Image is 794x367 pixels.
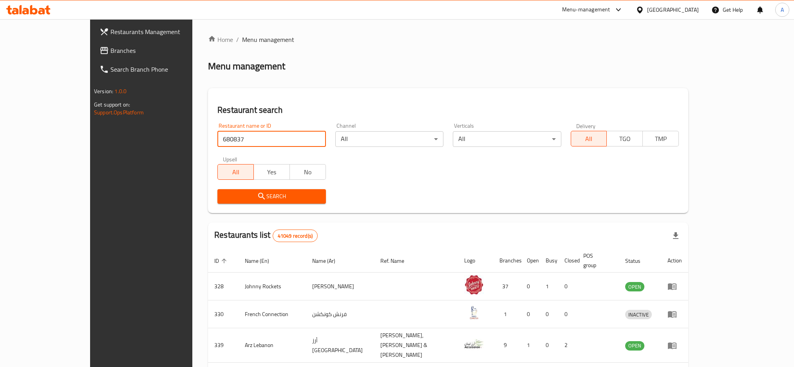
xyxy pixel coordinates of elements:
td: [PERSON_NAME] [306,273,374,300]
button: All [217,164,254,180]
span: 41049 record(s) [273,232,317,240]
span: OPEN [625,282,644,291]
img: Johnny Rockets [464,275,484,295]
span: Yes [257,166,287,178]
th: Logo [458,249,493,273]
div: All [335,131,443,147]
span: Branches [110,46,217,55]
img: Arz Lebanon [464,334,484,354]
td: Johnny Rockets [239,273,306,300]
td: 328 [208,273,239,300]
span: A [781,5,784,14]
span: All [574,133,604,145]
td: 0 [539,300,558,328]
label: Delivery [576,123,596,128]
td: فرنش كونكشن [306,300,374,328]
span: Ref. Name [380,256,414,266]
div: OPEN [625,341,644,351]
span: INACTIVE [625,310,652,319]
td: 0 [521,273,539,300]
td: 330 [208,300,239,328]
span: 1.0.0 [114,86,127,96]
div: [GEOGRAPHIC_DATA] [647,5,699,14]
td: 0 [539,328,558,363]
span: Version: [94,86,113,96]
label: Upsell [223,156,237,162]
td: 2 [558,328,577,363]
span: Name (Ar) [312,256,345,266]
span: Status [625,256,651,266]
a: Restaurants Management [93,22,223,41]
h2: Restaurants list [214,229,318,242]
button: Search [217,189,326,204]
th: Open [521,249,539,273]
span: Search [224,192,319,201]
th: Branches [493,249,521,273]
div: Total records count [273,230,318,242]
td: 9 [493,328,521,363]
span: TMP [646,133,676,145]
td: Arz Lebanon [239,328,306,363]
h2: Restaurant search [217,104,679,116]
span: TGO [610,133,640,145]
span: POS group [583,251,610,270]
div: Menu [667,309,682,319]
img: French Connection [464,303,484,322]
div: Menu-management [562,5,610,14]
td: French Connection [239,300,306,328]
td: 1 [493,300,521,328]
td: 1 [521,328,539,363]
span: Search Branch Phone [110,65,217,74]
span: ID [214,256,229,266]
span: Restaurants Management [110,27,217,36]
input: Search for restaurant name or ID.. [217,131,326,147]
td: 0 [558,273,577,300]
span: Name (En) [245,256,279,266]
a: Search Branch Phone [93,60,223,79]
td: أرز [GEOGRAPHIC_DATA] [306,328,374,363]
td: 0 [558,300,577,328]
button: TMP [642,131,679,146]
td: 37 [493,273,521,300]
div: All [453,131,561,147]
td: [PERSON_NAME],[PERSON_NAME] & [PERSON_NAME] [374,328,458,363]
td: 1 [539,273,558,300]
span: Menu management [242,35,294,44]
button: All [571,131,607,146]
span: All [221,166,251,178]
button: Yes [253,164,290,180]
div: Menu [667,282,682,291]
button: No [289,164,326,180]
nav: breadcrumb [208,35,688,44]
th: Action [661,249,688,273]
div: OPEN [625,282,644,291]
div: Export file [666,226,685,245]
a: Support.OpsPlatform [94,107,144,118]
li: / [236,35,239,44]
div: Menu [667,341,682,350]
th: Closed [558,249,577,273]
span: Get support on: [94,99,130,110]
span: OPEN [625,341,644,350]
th: Busy [539,249,558,273]
button: TGO [606,131,643,146]
h2: Menu management [208,60,285,72]
td: 339 [208,328,239,363]
a: Branches [93,41,223,60]
td: 0 [521,300,539,328]
span: No [293,166,323,178]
